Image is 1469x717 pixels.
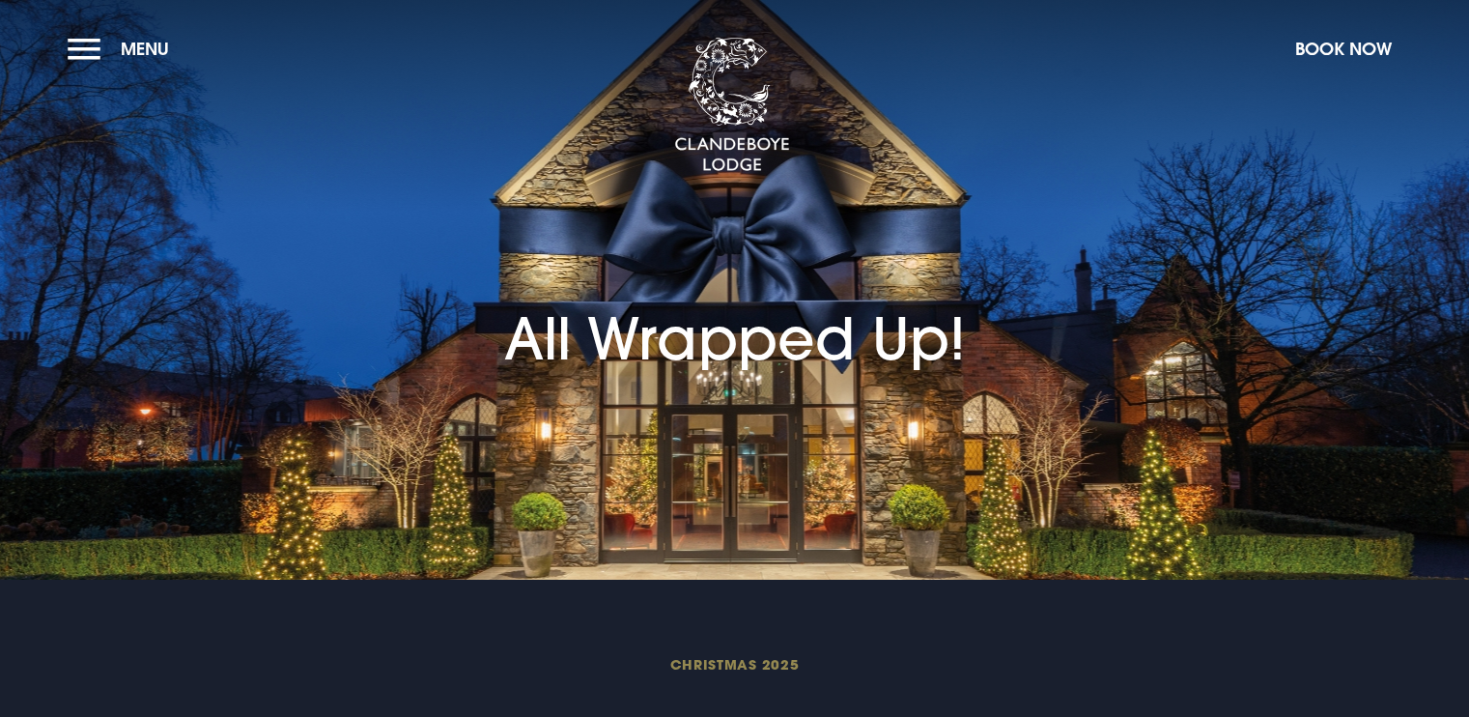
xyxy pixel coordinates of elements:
span: Christmas 2025 [274,655,1194,674]
button: Book Now [1285,28,1401,70]
span: Menu [121,38,169,60]
img: Clandeboye Lodge [674,38,790,173]
h1: All Wrapped Up! [504,216,966,372]
button: Menu [68,28,179,70]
